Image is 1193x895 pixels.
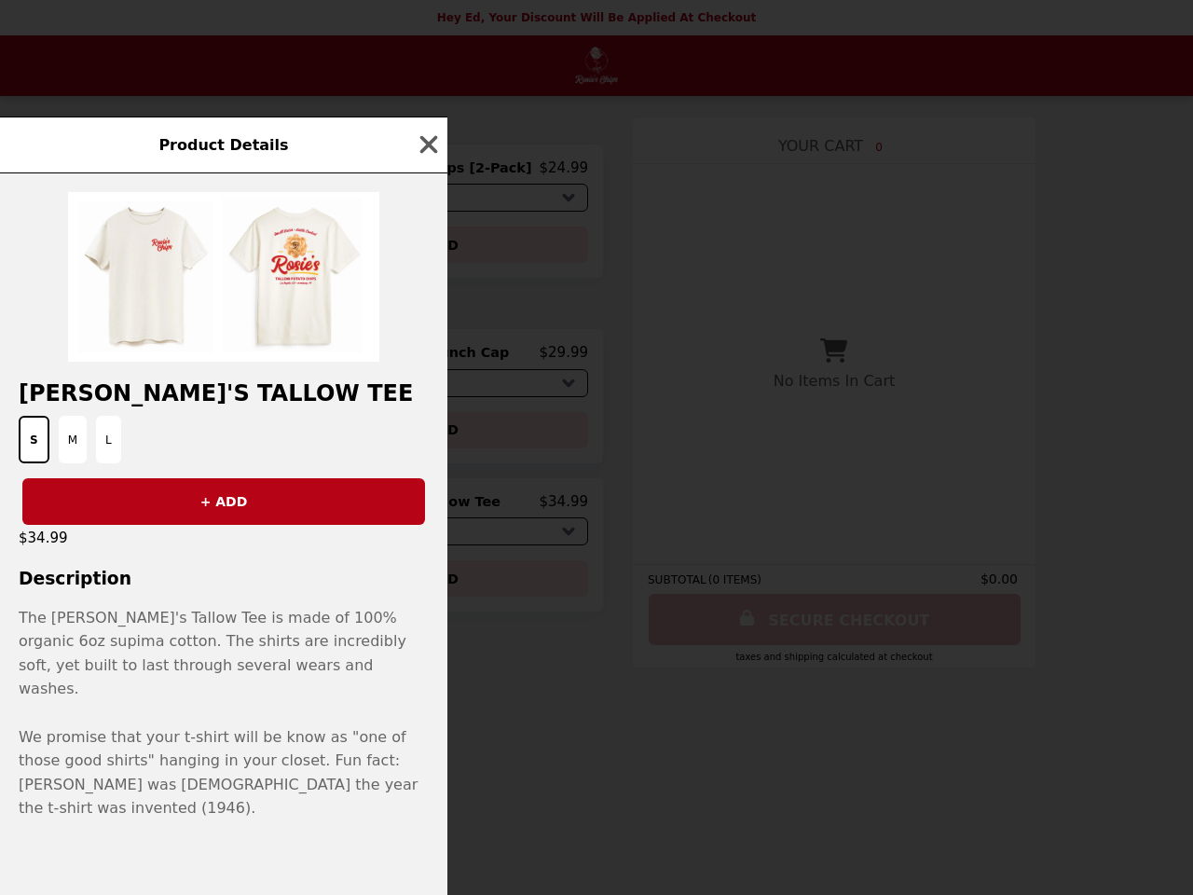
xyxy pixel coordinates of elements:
button: M [59,416,87,463]
button: + ADD [22,478,425,525]
button: L [96,416,121,463]
p: The [PERSON_NAME]'s Tallow Tee is made of 100% organic 6oz supima cotton. The shirts are incredib... [19,606,429,820]
img: S [68,192,379,362]
span: Product Details [158,136,288,154]
button: S [19,416,49,463]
